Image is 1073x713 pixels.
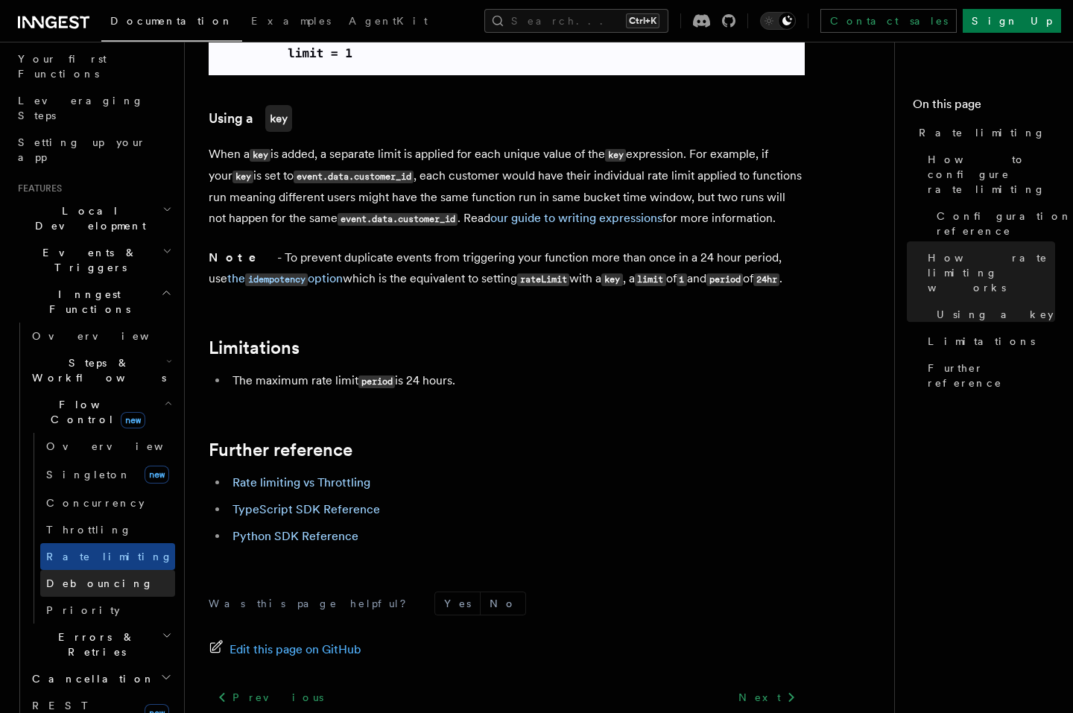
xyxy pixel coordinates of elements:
[706,273,743,286] code: period
[209,596,417,611] p: Was this page helpful?
[46,551,173,563] span: Rate limiting
[753,273,779,286] code: 24hr
[12,239,175,281] button: Events & Triggers
[40,570,175,597] a: Debouncing
[26,671,155,686] span: Cancellation
[294,171,414,183] code: event.data.customer_id
[251,15,331,27] span: Examples
[484,9,668,33] button: Search...Ctrl+K
[40,433,175,460] a: Overview
[40,597,175,624] a: Priority
[46,524,132,536] span: Throttling
[26,665,175,692] button: Cancellation
[232,529,358,543] a: Python SDK Reference
[12,129,175,171] a: Setting up your app
[18,136,146,163] span: Setting up your app
[349,15,428,27] span: AgentKit
[626,13,659,28] kbd: Ctrl+K
[922,328,1055,355] a: Limitations
[46,497,145,509] span: Concurrency
[209,105,292,132] a: Using akey
[937,209,1072,238] span: Configuration reference
[26,397,164,427] span: Flow Control
[963,9,1061,33] a: Sign Up
[12,281,175,323] button: Inngest Functions
[265,105,292,132] code: key
[12,87,175,129] a: Leveraging Steps
[26,349,175,391] button: Steps & Workflows
[232,502,380,516] a: TypeScript SDK Reference
[18,95,144,121] span: Leveraging Steps
[481,592,525,615] button: No
[605,149,626,162] code: key
[913,119,1055,146] a: Rate limiting
[46,440,200,452] span: Overview
[820,9,957,33] a: Contact sales
[913,95,1055,119] h4: On this page
[340,4,437,40] a: AgentKit
[32,330,186,342] span: Overview
[931,301,1055,328] a: Using a key
[209,639,361,660] a: Edit this page on GitHub
[517,273,569,286] code: rateLimit
[121,412,145,428] span: new
[228,370,805,392] li: The maximum rate limit is 24 hours.
[209,144,805,229] p: When a is added, a separate limit is applied for each unique value of the expression. For example...
[601,273,622,286] code: key
[46,469,131,481] span: Singleton
[922,244,1055,301] a: How rate limiting works
[928,334,1035,349] span: Limitations
[12,183,62,194] span: Features
[18,53,107,80] span: Your first Functions
[209,338,300,358] a: Limitations
[245,273,308,286] code: idempotency
[232,171,253,183] code: key
[922,355,1055,396] a: Further reference
[46,604,120,616] span: Priority
[46,577,153,589] span: Debouncing
[12,45,175,87] a: Your first Functions
[928,361,1055,390] span: Further reference
[26,355,166,385] span: Steps & Workflows
[40,543,175,570] a: Rate limiting
[928,152,1055,197] span: How to configure rate limiting
[729,684,805,711] a: Next
[12,245,162,275] span: Events & Triggers
[250,149,270,162] code: key
[338,213,458,226] code: event.data.customer_id
[232,475,370,489] a: Rate limiting vs Throttling
[931,203,1055,244] a: Configuration reference
[227,271,343,285] a: theidempotencyoption
[358,375,395,388] code: period
[490,211,662,225] a: our guide to writing expressions
[26,323,175,349] a: Overview
[922,146,1055,203] a: How to configure rate limiting
[145,466,169,484] span: new
[435,592,480,615] button: Yes
[26,624,175,665] button: Errors & Retries
[12,203,162,233] span: Local Development
[40,489,175,516] a: Concurrency
[635,273,666,286] code: limit
[26,391,175,433] button: Flow Controlnew
[230,639,361,660] span: Edit this page on GitHub
[209,440,352,460] a: Further reference
[12,287,161,317] span: Inngest Functions
[101,4,242,42] a: Documentation
[26,433,175,624] div: Flow Controlnew
[919,125,1045,140] span: Rate limiting
[26,630,162,659] span: Errors & Retries
[40,516,175,543] a: Throttling
[209,684,332,711] a: Previous
[242,4,340,40] a: Examples
[12,197,175,239] button: Local Development
[760,12,796,30] button: Toggle dark mode
[110,15,233,27] span: Documentation
[209,250,277,264] strong: Note
[209,247,805,290] p: - To prevent duplicate events from triggering your function more than once in a 24 hour period, u...
[40,460,175,489] a: Singletonnew
[937,307,1054,322] span: Using a key
[677,273,687,286] code: 1
[928,250,1055,295] span: How rate limiting works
